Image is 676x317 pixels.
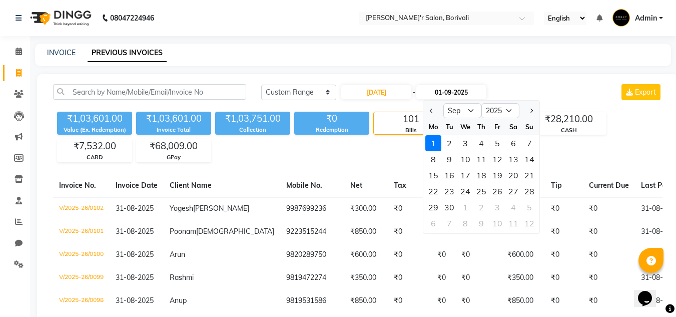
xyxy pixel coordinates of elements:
[441,167,457,183] div: 16
[280,220,344,243] td: 9223515244
[425,167,441,183] div: 15
[505,199,521,215] div: Saturday, October 4, 2025
[521,151,537,167] div: 14
[425,167,441,183] div: Monday, September 15, 2025
[527,103,535,119] button: Next month
[116,204,154,213] span: 31-08-2025
[545,197,583,220] td: ₹0
[473,183,489,199] div: Thursday, September 25, 2025
[170,227,196,236] span: Poonam
[431,289,455,312] td: ₹0
[455,289,501,312] td: ₹0
[489,167,505,183] div: Friday, September 19, 2025
[505,215,521,231] div: Saturday, October 11, 2025
[443,103,481,118] select: Select month
[294,126,369,134] div: Redemption
[473,151,489,167] div: Thursday, September 11, 2025
[425,183,441,199] div: 22
[344,289,388,312] td: ₹850.00
[280,197,344,220] td: 9987699236
[431,243,455,266] td: ₹0
[57,112,132,126] div: ₹1,03,601.00
[137,153,211,162] div: GPay
[505,199,521,215] div: 4
[489,199,505,215] div: 3
[137,139,211,153] div: ₹68,009.00
[416,85,486,99] input: End Date
[455,243,501,266] td: ₹0
[521,135,537,151] div: Sunday, September 7, 2025
[455,266,501,289] td: ₹0
[215,126,290,134] div: Collection
[521,151,537,167] div: Sunday, September 14, 2025
[521,183,537,199] div: Sunday, September 28, 2025
[635,13,657,24] span: Admin
[58,139,132,153] div: ₹7,532.00
[521,215,537,231] div: 12
[473,183,489,199] div: 25
[505,151,521,167] div: Saturday, September 13, 2025
[489,135,505,151] div: Friday, September 5, 2025
[425,183,441,199] div: Monday, September 22, 2025
[521,215,537,231] div: Sunday, October 12, 2025
[26,4,94,32] img: logo
[473,215,489,231] div: 9
[47,48,76,57] a: INVOICE
[441,183,457,199] div: Tuesday, September 23, 2025
[634,277,666,307] iframe: chat widget
[505,167,521,183] div: 20
[215,112,290,126] div: ₹1,03,751.00
[344,197,388,220] td: ₹300.00
[57,126,132,134] div: Value (Ex. Redemption)
[583,220,635,243] td: ₹0
[545,289,583,312] td: ₹0
[532,126,606,135] div: CASH
[441,151,457,167] div: 9
[457,215,473,231] div: Wednesday, October 8, 2025
[545,220,583,243] td: ₹0
[441,119,457,135] div: Tu
[425,199,441,215] div: Monday, September 29, 2025
[344,243,388,266] td: ₹600.00
[457,215,473,231] div: 8
[473,135,489,151] div: 4
[532,112,606,126] div: ₹28,210.00
[136,112,211,126] div: ₹1,03,601.00
[505,119,521,135] div: Sa
[457,199,473,215] div: Wednesday, October 1, 2025
[344,220,388,243] td: ₹850.00
[412,87,415,98] span: -
[505,183,521,199] div: 27
[489,167,505,183] div: 19
[441,183,457,199] div: 23
[196,227,274,236] span: [DEMOGRAPHIC_DATA]
[427,103,436,119] button: Previous month
[374,112,448,126] div: 101
[441,135,457,151] div: Tuesday, September 2, 2025
[521,199,537,215] div: 5
[170,273,194,282] span: Rashmi
[441,215,457,231] div: Tuesday, October 7, 2025
[193,204,249,213] span: [PERSON_NAME]
[481,103,519,118] select: Select year
[425,199,441,215] div: 29
[457,151,473,167] div: Wednesday, September 10, 2025
[473,199,489,215] div: Thursday, October 2, 2025
[388,197,431,220] td: ₹0
[388,243,431,266] td: ₹0
[473,167,489,183] div: 18
[170,296,187,305] span: Anup
[457,183,473,199] div: 24
[425,215,441,231] div: 6
[545,243,583,266] td: ₹0
[501,289,545,312] td: ₹850.00
[116,181,158,190] span: Invoice Date
[583,289,635,312] td: ₹0
[394,181,406,190] span: Tax
[521,135,537,151] div: 7
[473,199,489,215] div: 2
[88,44,167,62] a: PREVIOUS INVOICES
[635,88,656,97] span: Export
[110,4,154,32] b: 08047224946
[583,243,635,266] td: ₹0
